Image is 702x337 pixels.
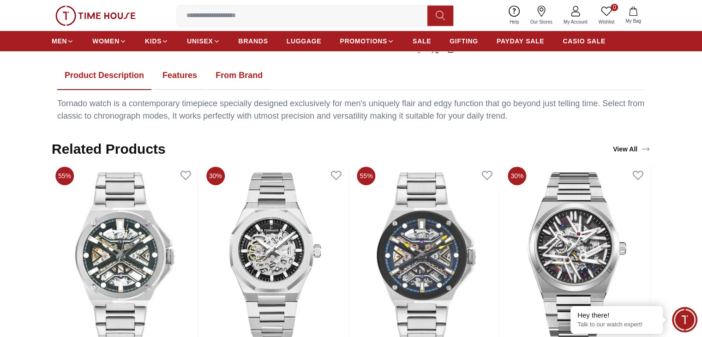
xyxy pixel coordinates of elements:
button: Features [155,61,204,90]
img: ... [55,6,136,26]
span: 55% [357,167,376,185]
span: My Bag [622,18,645,24]
span: 30% [206,167,225,185]
span: MEN [52,36,67,46]
button: My Bag [620,5,647,26]
a: CASIO SALE [563,33,606,49]
a: UNISEX [187,33,220,49]
span: 30% [508,167,526,185]
span: CASIO SALE [563,36,606,46]
a: View All [611,143,652,156]
span: Wishlist [595,18,618,25]
a: SALE [413,33,431,49]
a: BRANDS [239,33,268,49]
p: Talk to our watch expert! [577,321,656,329]
a: PAYDAY SALE [497,33,544,49]
span: 0 [611,4,618,11]
span: KIDS [145,36,162,46]
span: PROMOTIONS [340,36,387,46]
a: Our Stores [525,4,558,27]
span: LUGGAGE [287,36,322,46]
div: Hey there! [577,311,656,320]
span: Our Stores [527,18,556,25]
span: UNISEX [187,36,213,46]
span: BRANDS [239,36,268,46]
span: 55% [55,167,74,185]
span: My Account [560,18,591,25]
span: SALE [413,36,431,46]
span: WOMEN [92,36,120,46]
span: PAYDAY SALE [497,36,544,46]
span: Help [506,18,523,25]
a: LUGGAGE [287,33,322,49]
a: KIDS [145,33,168,49]
div: Tornado watch is a contemporary timepiece specially designed exclusively for men's uniquely flair... [57,97,645,122]
button: From Brand [208,61,270,90]
a: GIFTING [450,33,478,49]
span: GIFTING [450,36,478,46]
a: PROMOTIONS [340,33,394,49]
a: 0Wishlist [593,4,620,27]
h2: Related Products [52,141,166,157]
a: Help [504,4,525,27]
button: Product Description [57,61,151,90]
div: View All [613,144,650,154]
a: WOMEN [92,33,126,49]
a: MEN [52,33,74,49]
div: Chat Widget [672,307,697,332]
